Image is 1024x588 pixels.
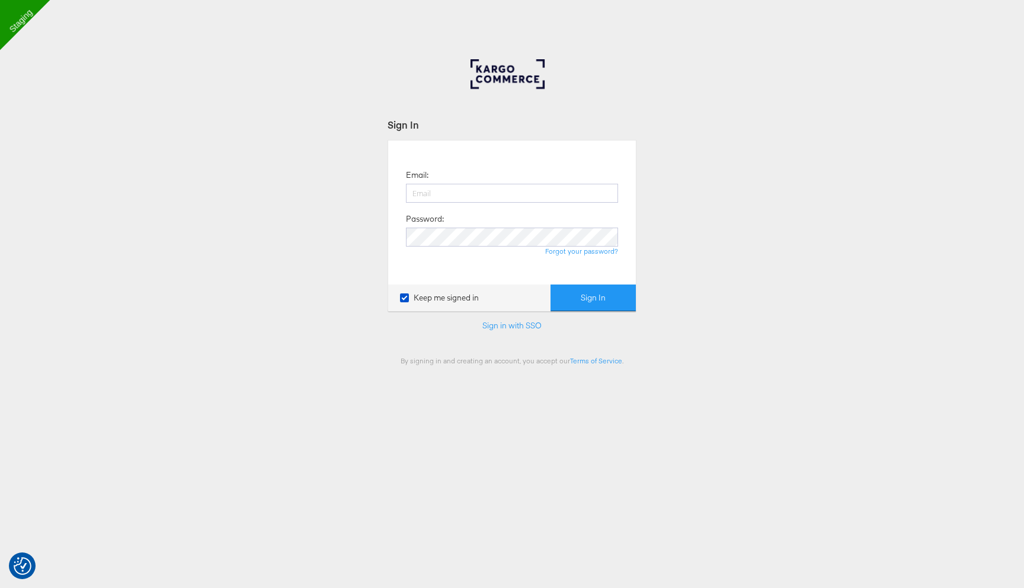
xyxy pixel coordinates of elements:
label: Email: [406,170,428,181]
img: Revisit consent button [14,557,31,575]
a: Forgot your password? [545,247,618,255]
button: Consent Preferences [14,557,31,575]
input: Email [406,184,618,203]
a: Sign in with SSO [482,320,542,331]
label: Password: [406,213,444,225]
a: Terms of Service [570,356,622,365]
div: Sign In [388,118,636,132]
div: By signing in and creating an account, you accept our . [388,356,636,365]
button: Sign In [551,285,636,311]
label: Keep me signed in [400,292,479,303]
